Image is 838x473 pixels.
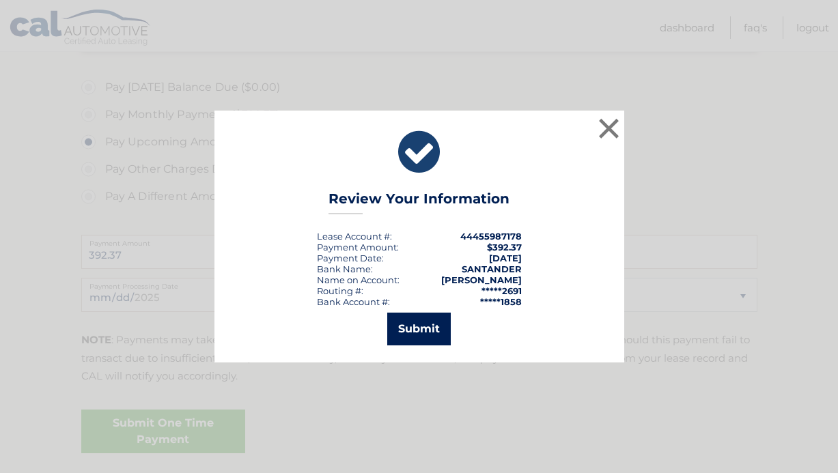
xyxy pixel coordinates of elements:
[317,253,382,263] span: Payment Date
[317,274,400,285] div: Name on Account:
[329,190,509,214] h3: Review Your Information
[317,231,392,242] div: Lease Account #:
[489,253,522,263] span: [DATE]
[317,242,399,253] div: Payment Amount:
[317,263,373,274] div: Bank Name:
[387,313,451,345] button: Submit
[317,253,384,263] div: :
[441,274,522,285] strong: [PERSON_NAME]
[596,115,623,142] button: ×
[317,296,390,307] div: Bank Account #:
[460,231,522,242] strong: 44455987178
[487,242,522,253] span: $392.37
[462,263,522,274] strong: SANTANDER
[317,285,363,296] div: Routing #:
